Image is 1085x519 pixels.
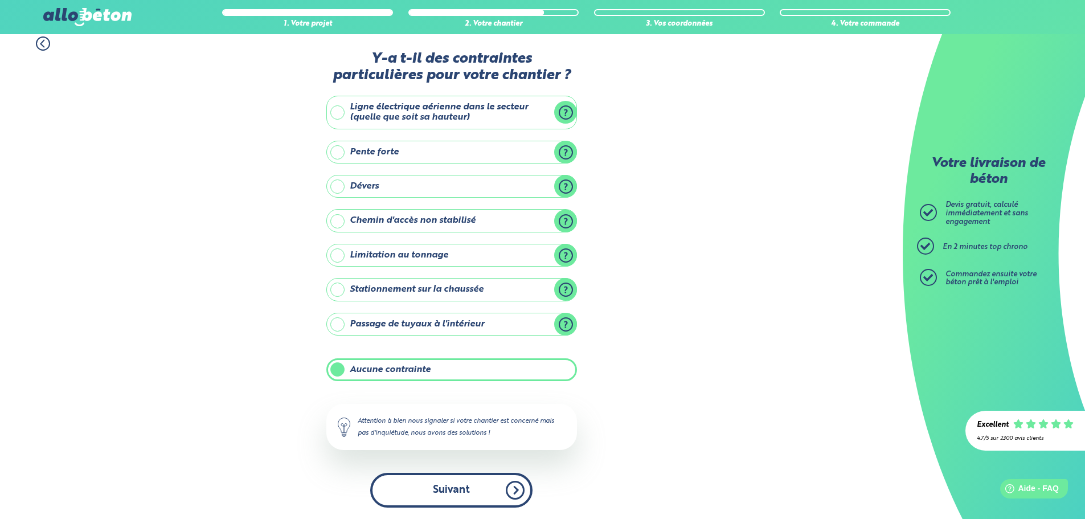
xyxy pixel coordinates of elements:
div: 4.7/5 sur 2300 avis clients [977,435,1074,442]
label: Pente forte [326,141,577,164]
div: Attention à bien nous signaler si votre chantier est concerné mais pas d'inquiétude, nous avons d... [326,404,577,449]
iframe: Help widget launcher [984,475,1072,506]
label: Limitation au tonnage [326,244,577,267]
label: Stationnement sur la chaussée [326,278,577,301]
span: En 2 minutes top chrono [943,243,1027,251]
label: Passage de tuyaux à l'intérieur [326,313,577,336]
label: Aucune contrainte [326,358,577,381]
div: 1. Votre projet [222,20,393,28]
span: Devis gratuit, calculé immédiatement et sans engagement [945,201,1028,225]
label: Y-a t-il des contraintes particulières pour votre chantier ? [326,51,577,84]
div: 4. Votre commande [780,20,951,28]
p: Votre livraison de béton [923,156,1054,187]
label: Ligne électrique aérienne dans le secteur (quelle que soit sa hauteur) [326,96,577,129]
div: Excellent [977,421,1009,430]
img: allobéton [43,8,131,26]
label: Dévers [326,175,577,198]
label: Chemin d'accès non stabilisé [326,209,577,232]
div: 3. Vos coordonnées [594,20,765,28]
span: Commandez ensuite votre béton prêt à l'emploi [945,271,1037,287]
button: Suivant [370,473,533,508]
div: 2. Votre chantier [408,20,579,28]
